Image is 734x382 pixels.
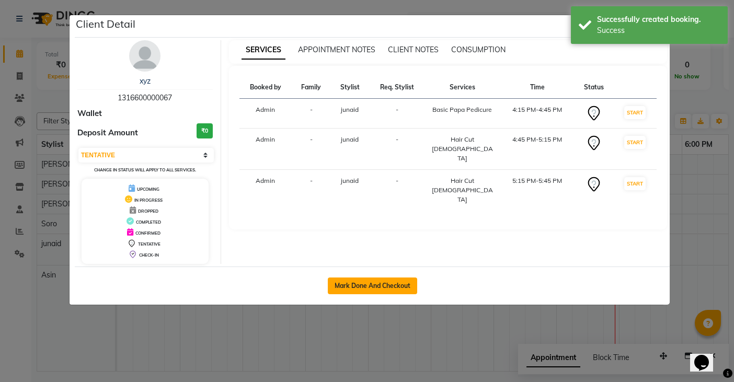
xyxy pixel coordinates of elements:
[239,99,292,129] td: Admin
[298,45,375,54] span: APPOINTMENT NOTES
[575,76,613,99] th: Status
[369,99,425,129] td: -
[76,16,135,32] h5: Client Detail
[624,136,646,149] button: START
[292,170,330,211] td: -
[500,170,575,211] td: 5:15 PM-5:45 PM
[341,106,359,113] span: junaid
[140,76,151,86] a: xyz
[129,40,160,72] img: avatar
[292,129,330,170] td: -
[94,167,196,172] small: Change in status will apply to all services.
[451,45,506,54] span: CONSUMPTION
[369,129,425,170] td: -
[292,99,330,129] td: -
[431,105,494,114] div: Basic Papa Pedicure
[138,241,160,247] span: TENTATIVE
[77,108,102,120] span: Wallet
[197,123,213,138] h3: ₹0
[137,187,159,192] span: UPCOMING
[369,170,425,211] td: -
[77,127,138,139] span: Deposit Amount
[242,41,285,60] span: SERVICES
[138,209,158,214] span: DROPPED
[597,25,720,36] div: Success
[328,277,417,294] button: Mark Done And Checkout
[331,76,369,99] th: Stylist
[239,170,292,211] td: Admin
[624,177,646,190] button: START
[690,340,724,372] iframe: chat widget
[500,99,575,129] td: 4:15 PM-4:45 PM
[388,45,439,54] span: CLIENT NOTES
[431,176,494,204] div: Hair Cut [DEMOGRAPHIC_DATA]
[292,76,330,99] th: Family
[239,129,292,170] td: Admin
[134,198,163,203] span: IN PROGRESS
[624,106,646,119] button: START
[341,177,359,184] span: junaid
[500,129,575,170] td: 4:45 PM-5:15 PM
[431,135,494,163] div: Hair Cut [DEMOGRAPHIC_DATA]
[597,14,720,25] div: Successfully created booking.
[500,76,575,99] th: Time
[239,76,292,99] th: Booked by
[369,76,425,99] th: Req. Stylist
[425,76,500,99] th: Services
[341,135,359,143] span: junaid
[118,93,172,102] span: 1316600000067
[139,252,159,258] span: CHECK-IN
[135,230,160,236] span: CONFIRMED
[136,219,161,225] span: COMPLETED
